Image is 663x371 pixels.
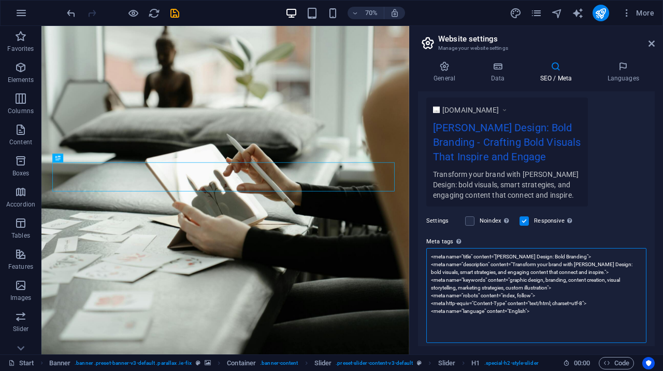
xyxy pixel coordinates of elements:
[510,7,522,19] i: Design (Ctrl+Alt+Y)
[551,7,564,19] button: navigator
[442,105,499,115] span: [DOMAIN_NAME]
[196,360,200,366] i: This element is a customizable preset
[599,357,634,369] button: Code
[572,7,584,19] button: text_generator
[8,76,34,84] p: Elements
[438,357,456,369] span: Click to select. Double-click to edit
[595,7,607,19] i: Publish
[49,357,71,369] span: Click to select. Double-click to edit
[205,360,211,366] i: This element contains a background
[593,5,609,21] button: publish
[426,236,646,248] label: Meta tags
[12,169,30,177] p: Boxes
[433,169,581,200] div: Transform your brand with [PERSON_NAME] Design: bold visuals, smart strategies, and engaging cont...
[438,34,655,44] h2: Website settings
[148,7,160,19] button: reload
[617,5,658,21] button: More
[592,61,655,83] h4: Languages
[13,325,29,333] p: Slider
[75,357,192,369] span: . banner .preset-banner-v3-default .parallax .ie-fix
[9,138,32,146] p: Content
[65,7,77,19] button: undo
[603,357,629,369] span: Code
[168,7,181,19] button: save
[65,7,77,19] i: Undo: Change meta tags (Ctrl+Z)
[622,8,654,18] span: More
[390,8,399,18] i: On resize automatically adjust zoom level to fit chosen device.
[433,120,581,169] div: [PERSON_NAME] Design: Bold Branding - Crafting Bold Visuals That Inspire and Engage
[433,106,440,113] img: rotsteinlogo-VBYAv2jzm6hVbNd3s5wY3g-s-SziJo6ePSMlnzvJMi4QA.png
[8,263,33,271] p: Features
[11,231,30,240] p: Tables
[7,45,34,53] p: Favorites
[574,357,590,369] span: 00 00
[417,360,422,366] i: This element is a customizable preset
[418,61,475,83] h4: General
[169,7,181,19] i: Save (Ctrl+S)
[6,200,35,209] p: Accordion
[484,357,539,369] span: . special-h2-style-slider
[471,357,480,369] span: Click to select. Double-click to edit
[227,357,256,369] span: Click to select. Double-click to edit
[524,61,592,83] h4: SEO / Meta
[8,107,34,115] p: Columns
[530,7,542,19] i: Pages (Ctrl+Alt+S)
[530,7,543,19] button: pages
[8,357,34,369] a: Click to cancel selection. Double-click to open Pages
[260,357,298,369] span: . banner-content
[49,357,539,369] nav: breadcrumb
[475,61,524,83] h4: Data
[336,357,413,369] span: . preset-slider-content-v3-default
[642,357,655,369] button: Usercentrics
[510,7,522,19] button: design
[363,7,380,19] h6: 70%
[348,7,384,19] button: 70%
[314,357,332,369] span: Click to select. Double-click to edit
[563,357,590,369] h6: Session time
[148,7,160,19] i: Reload page
[127,7,139,19] button: Click here to leave preview mode and continue editing
[572,7,584,19] i: AI Writer
[426,215,460,227] label: Settings
[438,44,634,53] h3: Manage your website settings
[10,294,32,302] p: Images
[480,215,513,227] label: Noindex
[551,7,563,19] i: Navigator
[534,215,575,227] label: Responsive
[581,359,583,367] span: :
